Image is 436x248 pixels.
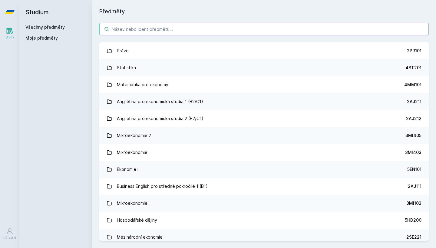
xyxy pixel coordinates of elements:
div: 2SE221 [406,234,421,240]
div: Matematika pro ekonomy [117,79,168,91]
div: Mikroekonomie 2 [117,129,151,142]
h1: Předměty [99,7,429,16]
a: Hospodářské dějiny 5HD200 [99,212,429,229]
div: 3MI405 [405,132,421,139]
a: Ekonomie I. 5EN101 [99,161,429,178]
div: Ekonomie I. [117,163,140,175]
div: 5EN101 [407,166,421,172]
div: 3MI403 [405,149,421,155]
a: Matematika pro ekonomy 4MM101 [99,76,429,93]
a: Právo 2PR101 [99,42,429,59]
a: Uživatel [1,225,18,243]
div: Angličtina pro ekonomická studia 2 (B2/C1) [117,113,203,125]
div: 2PR101 [407,48,421,54]
div: Mezinárodní ekonomie [117,231,163,243]
div: 2AJ111 [408,183,421,189]
a: Angličtina pro ekonomická studia 1 (B2/C1) 2AJ211 [99,93,429,110]
div: Angličtina pro ekonomická studia 1 (B2/C1) [117,96,203,108]
a: Study [1,24,18,43]
div: Mikroekonomie [117,146,147,158]
a: Angličtina pro ekonomická studia 2 (B2/C1) 2AJ212 [99,110,429,127]
div: Uživatel [3,236,16,240]
div: Mikroekonomie I [117,197,150,209]
a: Statistika 4ST201 [99,59,429,76]
div: 3MI102 [406,200,421,206]
a: Mezinárodní ekonomie 2SE221 [99,229,429,246]
div: 4ST201 [405,65,421,71]
div: 5HD200 [405,217,421,223]
a: Mikroekonomie 2 3MI405 [99,127,429,144]
div: 4MM101 [404,82,421,88]
input: Název nebo ident předmětu… [99,23,429,35]
span: Moje předměty [25,35,58,41]
a: Všechny předměty [25,24,65,30]
a: Mikroekonomie 3MI403 [99,144,429,161]
div: Study [5,35,14,40]
a: Mikroekonomie I 3MI102 [99,195,429,212]
a: Business English pro středně pokročilé 1 (B1) 2AJ111 [99,178,429,195]
div: Hospodářské dějiny [117,214,157,226]
div: Statistika [117,62,136,74]
div: 2AJ212 [406,116,421,122]
div: Právo [117,45,129,57]
div: 2AJ211 [407,99,421,105]
div: Business English pro středně pokročilé 1 (B1) [117,180,208,192]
